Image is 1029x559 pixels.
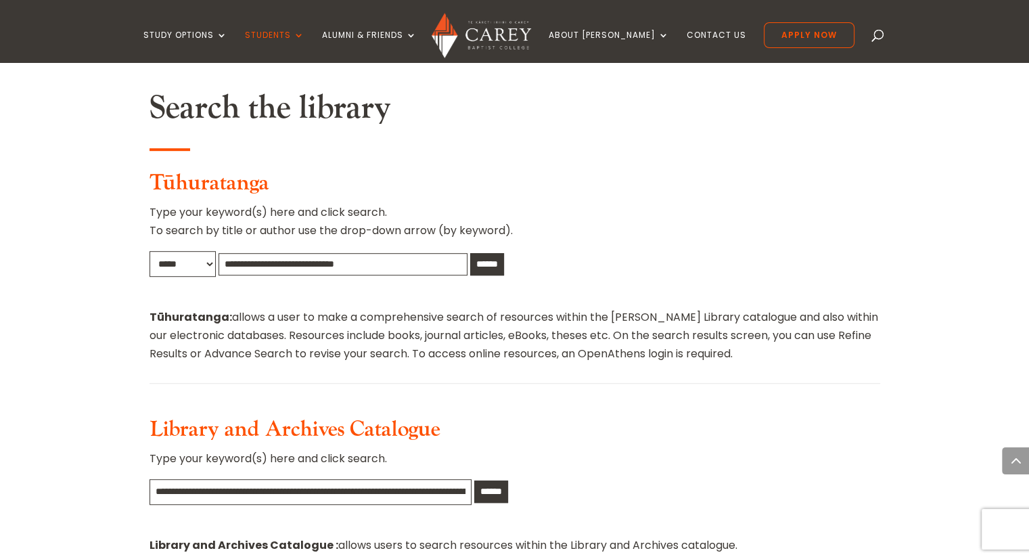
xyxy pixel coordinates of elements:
[150,417,880,449] h3: Library and Archives Catalogue
[549,30,669,62] a: About [PERSON_NAME]
[150,308,880,363] p: allows a user to make a comprehensive search of resources within the [PERSON_NAME] Library catalo...
[764,22,854,48] a: Apply Now
[687,30,746,62] a: Contact Us
[150,449,880,478] p: Type your keyword(s) here and click search.
[150,536,880,554] p: allows users to search resources within the Library and Archives catalogue.
[150,203,880,250] p: Type your keyword(s) here and click search. To search by title or author use the drop-down arrow ...
[150,309,232,325] strong: Tūhuratanga:
[322,30,417,62] a: Alumni & Friends
[150,171,880,203] h3: Tūhuratanga
[245,30,304,62] a: Students
[432,13,531,58] img: Carey Baptist College
[150,537,338,553] strong: Library and Archives Catalogue :
[150,89,880,135] h2: Search the library
[143,30,227,62] a: Study Options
